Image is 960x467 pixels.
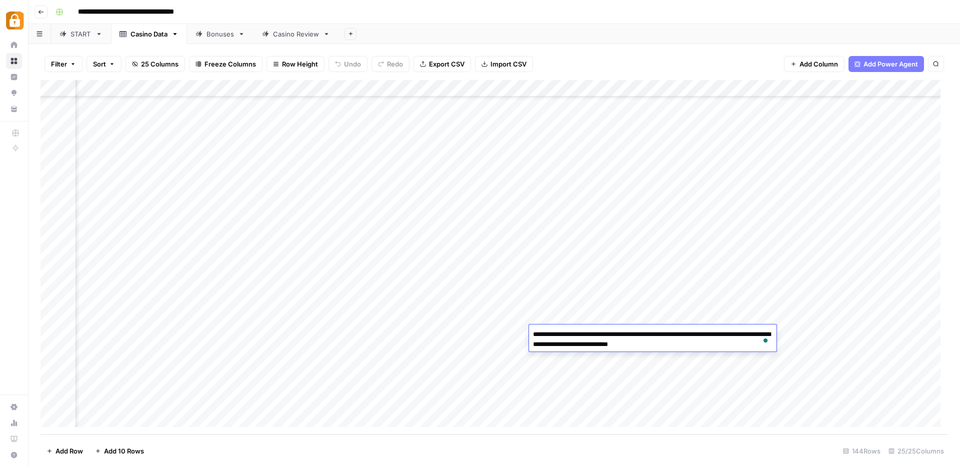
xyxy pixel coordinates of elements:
div: START [70,29,91,39]
a: Home [6,37,22,53]
a: Bonuses [187,24,253,44]
a: Casino Review [253,24,338,44]
button: Export CSV [413,56,471,72]
button: Undo [328,56,367,72]
div: Casino Review [273,29,319,39]
a: Settings [6,399,22,415]
span: Import CSV [490,59,526,69]
a: Casino Data [111,24,187,44]
a: Browse [6,53,22,69]
button: Add Row [40,443,89,459]
span: Filter [51,59,67,69]
span: Undo [344,59,361,69]
div: 144 Rows [839,443,884,459]
span: Freeze Columns [204,59,256,69]
span: 25 Columns [141,59,178,69]
button: Row Height [266,56,324,72]
button: Sort [86,56,121,72]
span: Export CSV [429,59,464,69]
button: Filter [44,56,82,72]
button: Workspace: Adzz [6,8,22,33]
span: Add 10 Rows [104,446,144,456]
div: Bonuses [206,29,234,39]
span: Add Column [799,59,838,69]
button: Help + Support [6,447,22,463]
button: Add Power Agent [848,56,924,72]
span: Redo [387,59,403,69]
span: Row Height [282,59,318,69]
a: Insights [6,69,22,85]
div: Casino Data [130,29,167,39]
a: Opportunities [6,85,22,101]
img: Adzz Logo [6,11,24,29]
a: Learning Hub [6,431,22,447]
button: Redo [371,56,409,72]
a: START [51,24,111,44]
span: Add Row [55,446,83,456]
span: Sort [93,59,106,69]
a: Your Data [6,101,22,117]
button: Add 10 Rows [89,443,150,459]
span: Add Power Agent [863,59,918,69]
button: Add Column [784,56,844,72]
button: 25 Columns [125,56,185,72]
button: Freeze Columns [189,56,262,72]
textarea: To enrich screen reader interactions, please activate Accessibility in Grammarly extension settings [529,327,776,351]
button: Import CSV [475,56,533,72]
div: 25/25 Columns [884,443,948,459]
a: Usage [6,415,22,431]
